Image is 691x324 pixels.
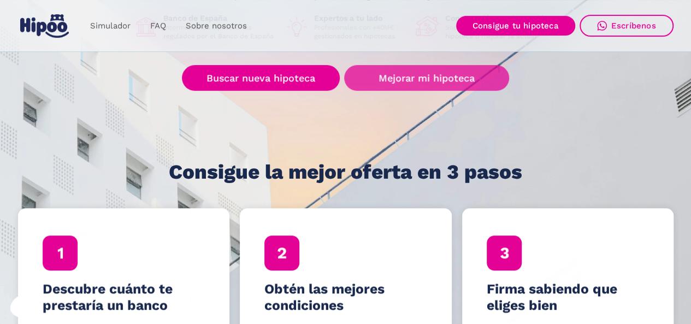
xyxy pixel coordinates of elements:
[176,15,257,37] a: Sobre nosotros
[486,281,649,314] h4: Firma sabiendo que eliges bien
[344,65,509,91] a: Mejorar mi hipoteca
[264,281,427,314] h4: Obtén las mejores condiciones
[42,281,205,314] h4: Descubre cuánto te prestaría un banco
[182,65,340,91] a: Buscar nueva hipoteca
[456,16,575,36] a: Consigue tu hipoteca
[580,15,674,37] a: Escríbenos
[611,21,656,31] div: Escríbenos
[18,10,72,42] a: home
[169,161,522,183] h1: Consigue la mejor oferta en 3 pasos
[80,15,140,37] a: Simulador
[140,15,176,37] a: FAQ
